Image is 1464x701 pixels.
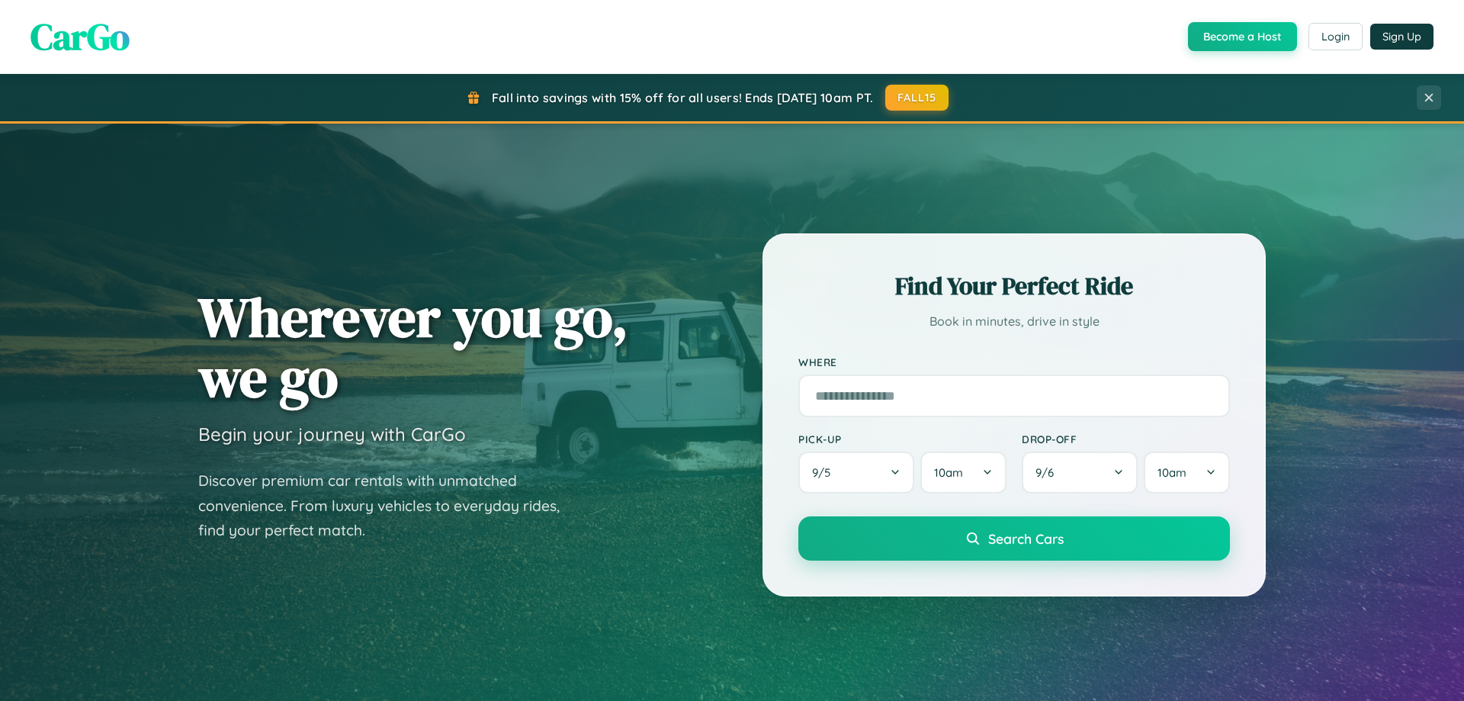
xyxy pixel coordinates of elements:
[798,452,914,494] button: 9/5
[798,516,1230,561] button: Search Cars
[1035,465,1061,480] span: 9 / 6
[798,269,1230,303] h2: Find Your Perfect Ride
[198,468,579,543] p: Discover premium car rentals with unmatched convenience. From luxury vehicles to everyday rides, ...
[492,90,874,105] span: Fall into savings with 15% off for all users! Ends [DATE] 10am PT.
[1370,24,1433,50] button: Sign Up
[198,287,628,407] h1: Wherever you go, we go
[798,432,1006,445] label: Pick-up
[1144,452,1230,494] button: 10am
[812,465,838,480] span: 9 / 5
[1157,465,1186,480] span: 10am
[988,530,1064,547] span: Search Cars
[1188,22,1297,51] button: Become a Host
[1022,452,1138,494] button: 9/6
[920,452,1006,494] button: 10am
[798,355,1230,368] label: Where
[1022,432,1230,445] label: Drop-off
[1308,23,1363,50] button: Login
[30,11,130,62] span: CarGo
[198,423,466,445] h3: Begin your journey with CarGo
[885,85,949,111] button: FALL15
[798,310,1230,333] p: Book in minutes, drive in style
[934,465,963,480] span: 10am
